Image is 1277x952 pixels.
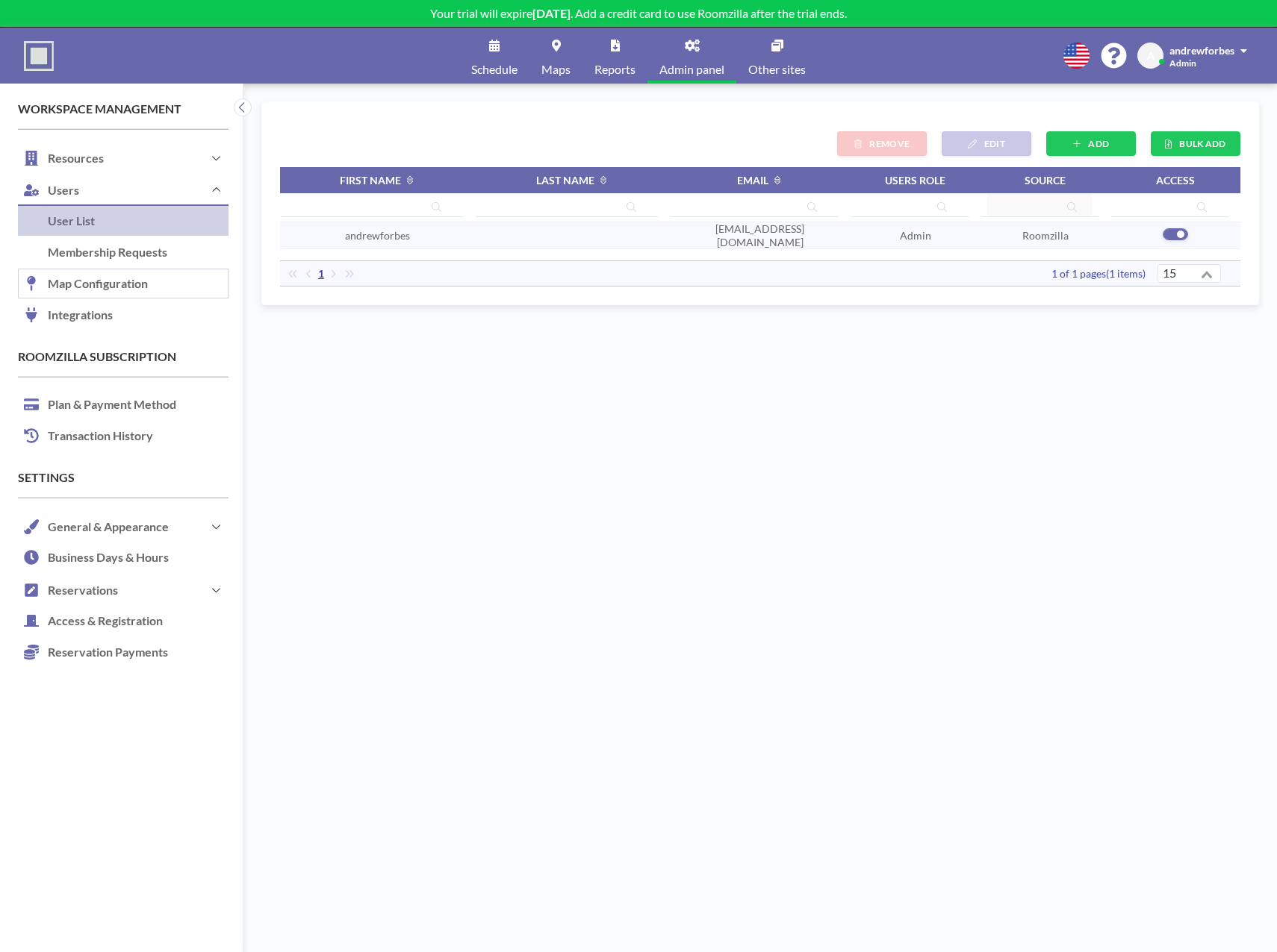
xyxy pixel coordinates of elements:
[942,131,1031,156] button: EDIT
[900,229,931,242] span: Admin
[18,206,229,237] a: User List
[715,222,804,248] span: [EMAIL_ADDRESS][DOMAIN_NAME]
[18,142,229,174] button: Resources
[48,583,118,597] h4: Reservations
[18,542,176,572] h4: Business Days & Hours
[18,269,229,300] a: Map Configuration
[748,63,806,75] span: Other sites
[18,421,229,452] a: Transaction History
[737,174,768,187] span: Email
[48,519,169,533] h4: General & Appearance
[24,41,54,71] img: organization-logo
[1151,131,1240,156] button: BULK ADD
[18,300,120,330] h4: Integrations
[18,389,184,419] h4: Plan & Payment Method
[18,237,229,269] a: Membership Requests
[18,470,229,485] h4: Settings
[532,6,571,20] b: [DATE]
[1022,229,1069,242] span: Roomzilla
[1179,138,1225,149] span: BULK ADD
[312,267,330,281] span: 1
[1160,265,1179,281] span: 15
[837,131,927,156] button: REMOVE
[459,28,529,84] a: Schedule
[541,63,571,75] span: Maps
[340,174,401,187] span: First name
[1169,57,1196,69] span: Admin
[18,349,229,364] h4: Roomzilla Subscription
[1169,44,1234,57] span: andrewforbes
[984,138,1005,149] span: EDIT
[869,138,910,149] span: REMOVE
[18,421,161,451] h4: Transaction History
[736,28,818,84] a: Other sites
[1147,49,1155,63] span: A
[659,63,724,75] span: Admin panel
[18,510,229,542] button: General & Appearance
[18,542,229,574] a: Business Days & Hours
[1088,138,1109,149] span: ADD
[48,183,79,197] h4: Users
[18,574,229,606] button: Reservations
[18,637,175,667] h4: Reservation Payments
[1046,131,1136,156] button: ADD
[18,637,229,668] a: Reservation Payments
[647,28,736,84] a: Admin panel
[18,174,229,206] button: Users
[582,28,647,84] a: Reports
[18,101,229,116] h4: Workspace Management
[594,63,636,75] span: Reports
[18,389,229,421] a: Plan & Payment Method
[529,28,582,84] a: Maps
[48,151,104,165] h4: Resources
[1158,265,1220,287] div: Search for option
[18,237,175,267] h4: Membership Requests
[18,606,170,636] h4: Access & Registration
[471,63,518,75] span: Schedule
[1051,267,1106,280] span: 1 of 1 pages
[18,300,229,331] a: Integrations
[1025,174,1066,187] span: Source
[1156,174,1195,187] span: Access
[536,174,594,187] span: Last name
[1179,265,1196,284] input: Search for option
[18,606,229,637] a: Access & Registration
[885,174,945,187] span: Users role
[345,229,410,242] span: andrewforbes
[1106,267,1146,280] span: (1 items)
